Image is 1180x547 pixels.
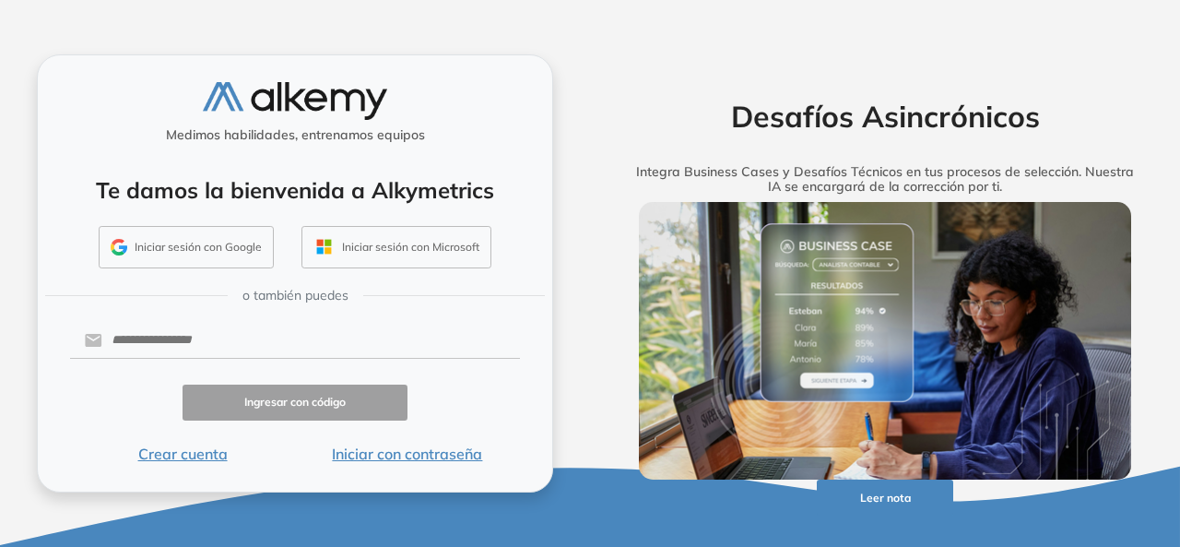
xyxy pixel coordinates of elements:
[111,239,127,256] img: GMAIL_ICON
[242,286,348,305] span: o también puedes
[70,443,295,465] button: Crear cuenta
[45,127,545,143] h5: Medimos habilidades, entrenamos equipos
[611,99,1159,134] h2: Desafíos Asincrónicos
[295,443,520,465] button: Iniciar con contraseña
[611,164,1159,196] h5: Integra Business Cases y Desafíos Técnicos en tus procesos de selección. Nuestra IA se encargará ...
[301,226,491,268] button: Iniciar sesión con Microsoft
[62,177,528,204] h4: Te damos la bienvenida a Alkymetrics
[817,480,954,516] button: Leer nota
[203,82,387,120] img: logo-alkemy
[639,202,1132,480] img: img-more-info
[99,226,274,268] button: Iniciar sesión con Google
[313,236,335,257] img: OUTLOOK_ICON
[183,385,407,421] button: Ingresar con código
